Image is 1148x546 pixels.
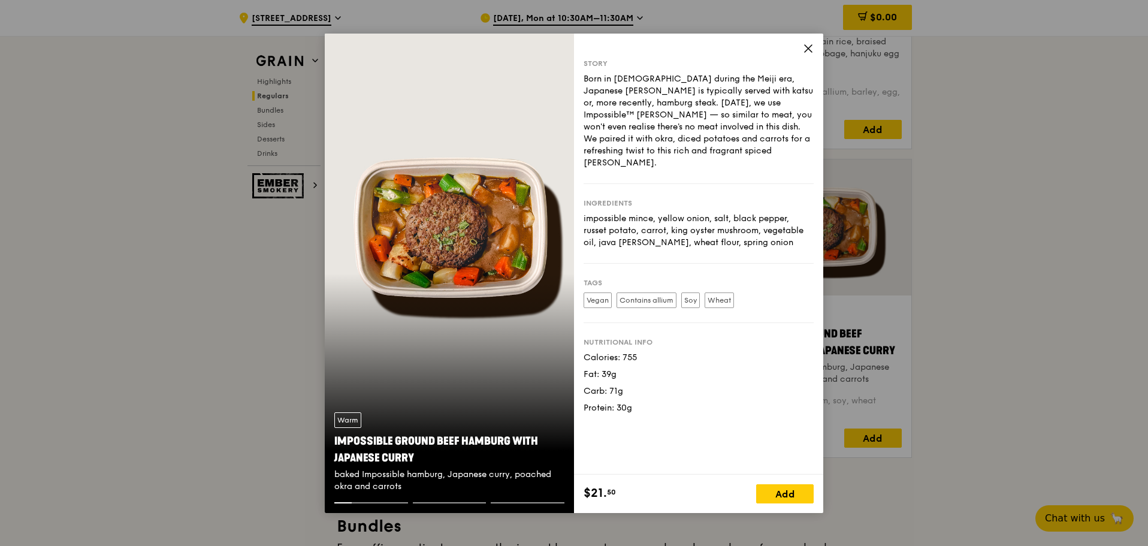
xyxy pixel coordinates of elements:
div: Born in [DEMOGRAPHIC_DATA] during the Meiji era, Japanese [PERSON_NAME] is typically served with ... [584,73,814,169]
div: baked Impossible hamburg, Japanese curry, poached okra and carrots [334,469,564,493]
div: Nutritional info [584,337,814,347]
div: Add [756,484,814,503]
div: Calories: 755 [584,352,814,364]
span: $21. [584,484,607,502]
div: Carb: 71g [584,385,814,397]
div: Tags [584,278,814,288]
div: Protein: 30g [584,402,814,414]
div: Fat: 39g [584,369,814,381]
div: Warm [334,412,361,428]
div: Ingredients [584,198,814,208]
div: Story [584,59,814,68]
label: Soy [681,292,700,308]
label: Wheat [705,292,734,308]
div: Impossible Ground Beef Hamburg with Japanese Curry [334,433,564,466]
label: Contains allium [617,292,676,308]
label: Vegan [584,292,612,308]
span: 50 [607,487,616,497]
div: impossible mince, yellow onion, salt, black pepper, russet potato, carrot, king oyster mushroom, ... [584,213,814,249]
